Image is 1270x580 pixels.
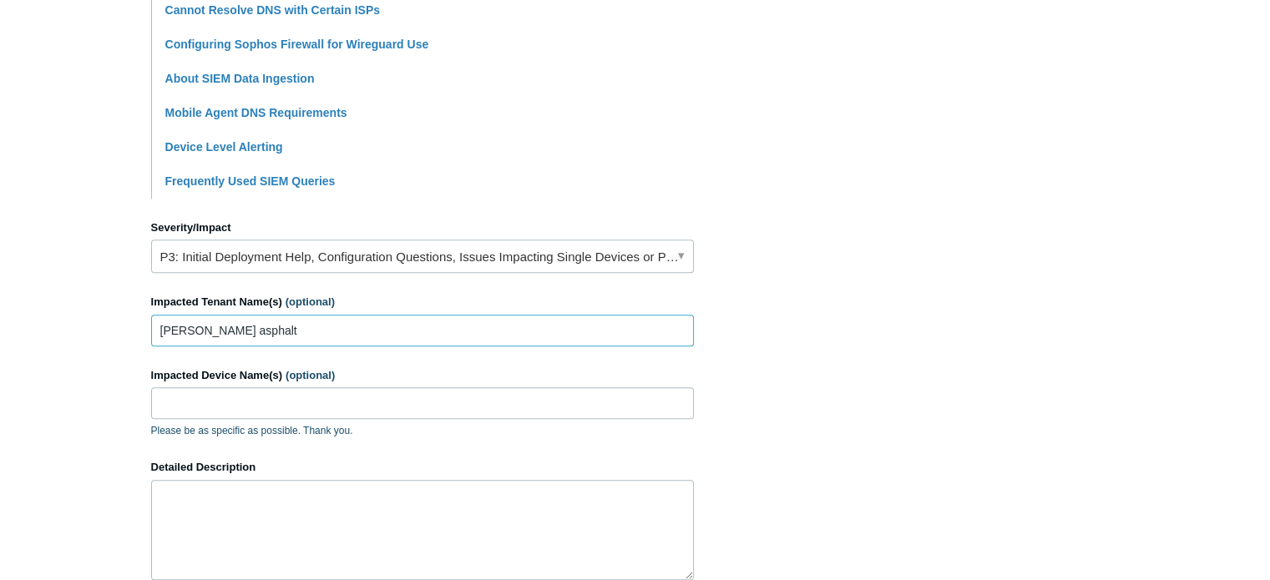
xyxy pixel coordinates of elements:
[165,72,315,85] a: About SIEM Data Ingestion
[151,423,694,438] p: Please be as specific as possible. Thank you.
[151,459,694,476] label: Detailed Description
[165,174,336,188] a: Frequently Used SIEM Queries
[151,367,694,384] label: Impacted Device Name(s)
[151,219,694,236] label: Severity/Impact
[165,38,429,51] a: Configuring Sophos Firewall for Wireguard Use
[165,106,347,119] a: Mobile Agent DNS Requirements
[165,140,283,154] a: Device Level Alerting
[286,295,335,308] span: (optional)
[151,294,694,310] label: Impacted Tenant Name(s)
[165,3,381,17] a: Cannot Resolve DNS with Certain ISPs
[151,240,694,273] a: P3: Initial Deployment Help, Configuration Questions, Issues Impacting Single Devices or Past Out...
[286,369,335,381] span: (optional)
